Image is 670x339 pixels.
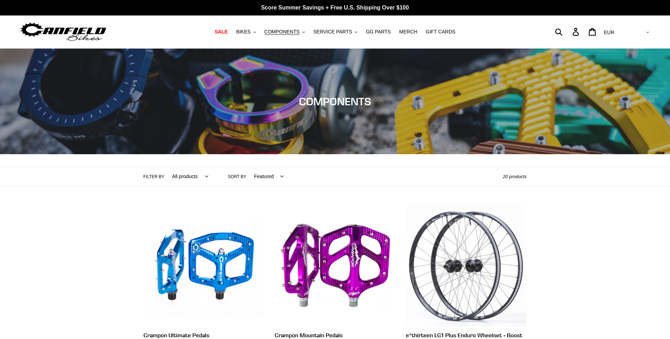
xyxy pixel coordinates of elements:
[362,27,394,37] a: GG PARTS
[313,29,352,35] span: SERVICE PARTS
[299,95,371,108] span: COMPONENTS
[264,29,300,35] span: COMPONENTS
[211,27,231,37] a: SALE
[396,27,421,37] a: MERCH
[19,21,107,43] img: Canfield Bikes
[261,27,308,37] button: COMPONENTS
[559,24,577,39] input: Search
[503,174,527,179] span: 20 products
[143,174,165,180] label: Filter by
[399,29,417,35] span: MERCH
[215,29,228,35] span: SALE
[426,29,455,35] span: GIFT CARDS
[236,29,250,35] span: BIKES
[422,27,459,37] a: GIFT CARDS
[366,29,391,35] span: GG PARTS
[228,174,246,180] label: Sort by
[310,27,361,37] button: SERVICE PARTS
[232,27,259,37] button: BIKES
